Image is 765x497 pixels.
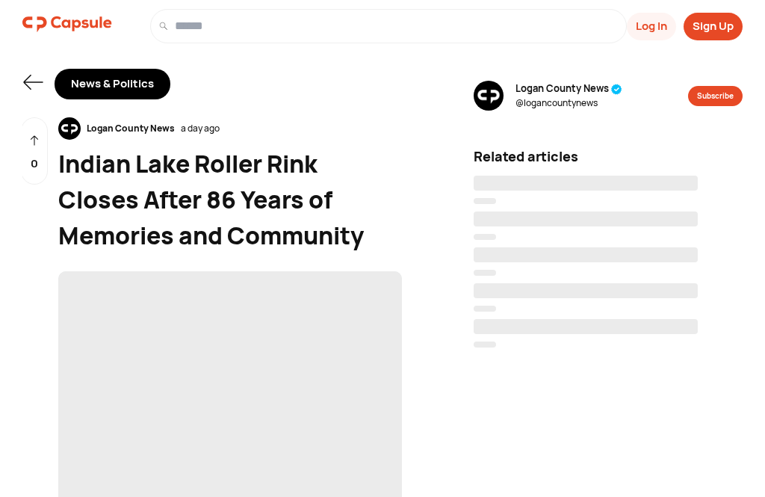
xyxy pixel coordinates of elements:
div: a day ago [181,122,220,135]
span: @ logancountynews [515,96,622,110]
button: Subscribe [688,86,743,106]
span: ‌ [474,198,496,204]
span: ‌ [474,319,698,334]
span: ‌ [474,212,698,226]
div: News & Politics [55,69,170,99]
img: logo [22,9,112,39]
span: ‌ [474,306,496,312]
img: resizeImage [474,81,504,111]
div: Logan County News [81,122,181,135]
span: ‌ [474,270,496,276]
button: Log In [627,13,676,40]
button: Sign Up [684,13,743,40]
span: Logan County News [515,81,622,96]
a: logo [22,9,112,43]
p: 0 [31,155,38,173]
span: ‌ [474,283,698,298]
span: ‌ [474,176,698,191]
span: ‌ [474,234,496,240]
span: ‌ [474,247,698,262]
span: ‌ [474,342,496,348]
div: Indian Lake Roller Rink Closes After 86 Years of Memories and Community [58,146,402,253]
img: tick [611,84,622,95]
div: Related articles [474,146,743,167]
img: resizeImage [58,117,81,140]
